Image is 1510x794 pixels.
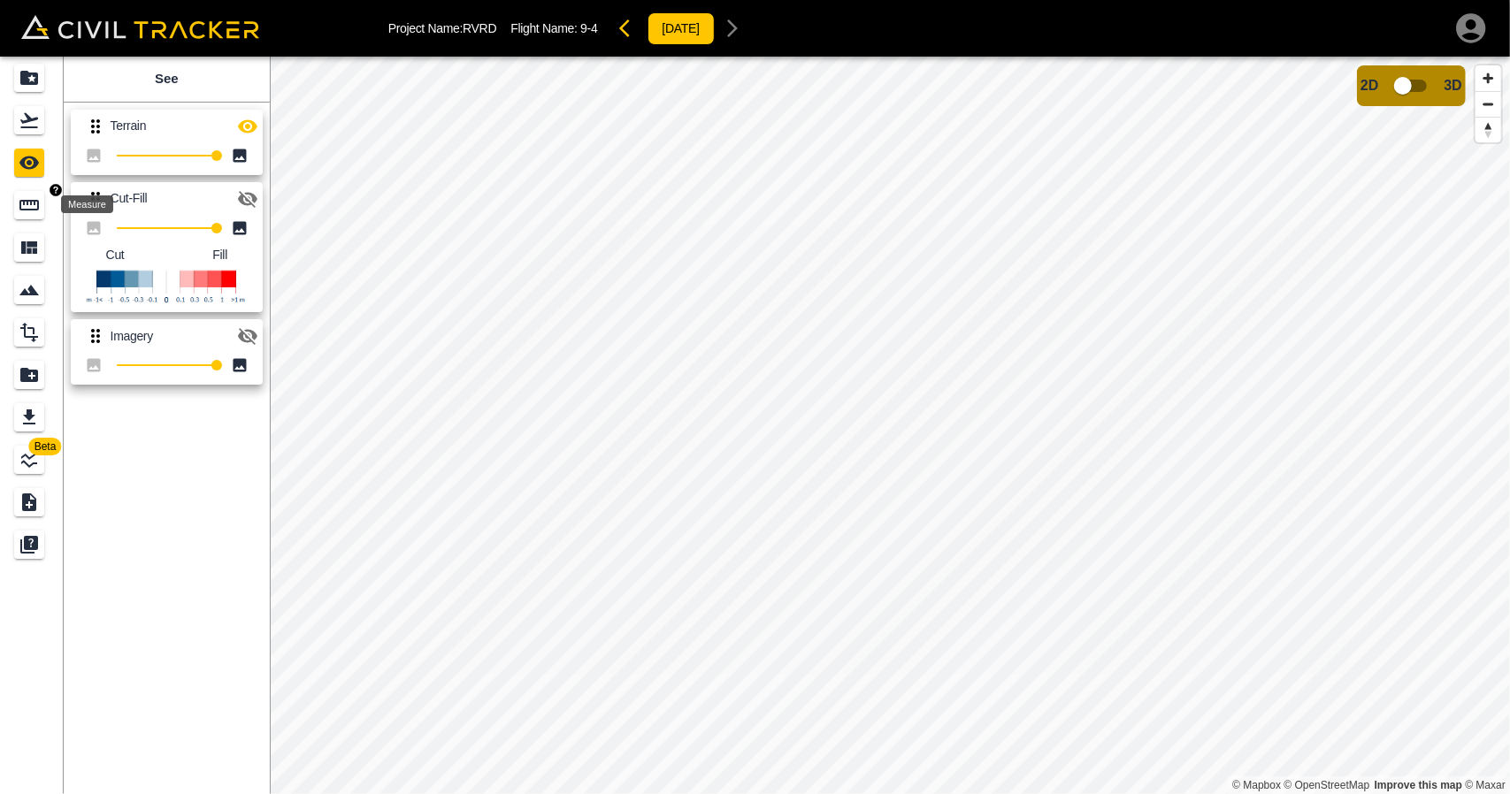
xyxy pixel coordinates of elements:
[1375,779,1462,791] a: Map feedback
[580,21,597,35] span: 9-4
[1476,65,1501,91] button: Zoom in
[1232,779,1281,791] a: Mapbox
[648,12,715,45] button: [DATE]
[21,15,259,40] img: Civil Tracker
[1465,779,1506,791] a: Maxar
[1361,78,1378,94] span: 2D
[1445,78,1462,94] span: 3D
[388,21,497,35] p: Project Name: RVRD
[270,57,1510,794] canvas: Map
[1476,117,1501,142] button: Reset bearing to north
[510,21,597,35] p: Flight Name:
[1284,779,1370,791] a: OpenStreetMap
[1476,91,1501,117] button: Zoom out
[61,195,113,213] div: Measure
